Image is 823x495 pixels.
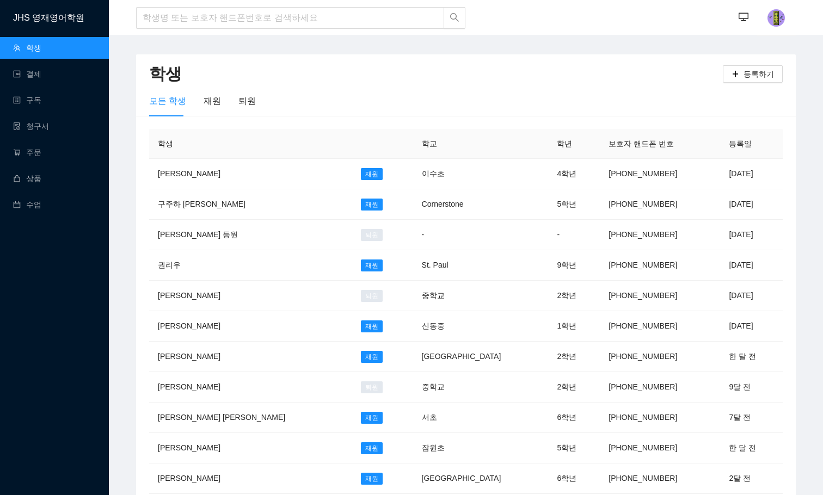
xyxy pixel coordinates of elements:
td: [PERSON_NAME] [149,372,352,403]
span: 재원 [361,320,383,332]
td: 한 달 전 [720,433,783,463]
th: 학생 [149,129,352,159]
span: 등록하기 [744,68,774,80]
td: [PHONE_NUMBER] [600,403,720,433]
td: 6학년 [548,403,600,433]
td: 2학년 [548,342,600,372]
td: 2학년 [548,372,600,403]
td: [PHONE_NUMBER] [600,250,720,281]
td: [DATE] [720,189,783,220]
span: 재원 [361,199,383,211]
td: [PHONE_NUMBER] [600,433,720,463]
span: 퇴원 [361,381,383,393]
a: calendar수업 [13,200,41,209]
td: [PHONE_NUMBER] [600,463,720,494]
td: [PHONE_NUMBER] [600,342,720,372]
a: file-done청구서 [13,122,49,131]
td: [PHONE_NUMBER] [600,220,720,250]
div: 퇴원 [238,94,256,108]
td: [GEOGRAPHIC_DATA] [413,463,549,494]
td: [PERSON_NAME] [149,463,352,494]
span: 재원 [361,412,383,424]
th: 학교 [413,129,549,159]
div: 모든 학생 [149,94,186,108]
td: [DATE] [720,311,783,342]
button: search [444,7,465,29]
td: Cornerstone [413,189,549,220]
button: desktop [733,7,754,28]
td: 6학년 [548,463,600,494]
td: 1학년 [548,311,600,342]
th: 학년 [548,129,600,159]
span: 재원 [361,351,383,363]
td: [PHONE_NUMBER] [600,311,720,342]
td: 권리우 [149,250,352,281]
th: 보호자 핸드폰 번호 [600,129,720,159]
td: [DATE] [720,281,783,311]
td: 2달 전 [720,463,783,494]
span: 퇴원 [361,229,383,241]
a: shopping-cart주문 [13,148,41,157]
td: - [413,220,549,250]
a: team학생 [13,44,41,52]
td: - [548,220,600,250]
td: 한 달 전 [720,342,783,372]
td: [PERSON_NAME] [149,311,352,342]
td: [PERSON_NAME] [149,159,352,189]
td: [PERSON_NAME] [149,433,352,463]
td: 신동중 [413,311,549,342]
span: search [450,13,459,24]
td: [GEOGRAPHIC_DATA] [413,342,549,372]
td: [PERSON_NAME] 등원 [149,220,352,250]
td: [PERSON_NAME] [149,281,352,311]
a: profile구독 [13,96,41,104]
td: 서초 [413,403,549,433]
td: 중학교 [413,281,549,311]
td: St. Paul [413,250,549,281]
a: wallet결제 [13,70,41,78]
td: [PHONE_NUMBER] [600,159,720,189]
th: 등록일 [720,129,783,159]
span: 퇴원 [361,290,383,302]
a: shopping상품 [13,174,41,183]
td: [PERSON_NAME] [PERSON_NAME] [149,403,352,433]
td: 4학년 [548,159,600,189]
td: [PERSON_NAME] [149,342,352,372]
td: 중학교 [413,372,549,403]
td: [DATE] [720,159,783,189]
td: 구주하 [PERSON_NAME] [149,189,352,220]
td: 이수초 [413,159,549,189]
td: 7달 전 [720,403,783,433]
td: 잠원초 [413,433,549,463]
span: 재원 [361,259,383,271]
td: 5학년 [548,189,600,220]
td: [PHONE_NUMBER] [600,189,720,220]
button: plus등록하기 [723,65,783,83]
td: [DATE] [720,250,783,281]
td: 9달 전 [720,372,783,403]
span: 재원 [361,442,383,454]
span: 재원 [361,168,383,180]
h2: 학생 [149,63,723,85]
td: [DATE] [720,220,783,250]
span: 재원 [361,473,383,485]
img: photo.jpg [767,9,785,27]
td: 5학년 [548,433,600,463]
div: 재원 [204,94,221,108]
span: plus [732,70,739,79]
td: 2학년 [548,281,600,311]
td: 9학년 [548,250,600,281]
td: [PHONE_NUMBER] [600,372,720,403]
td: [PHONE_NUMBER] [600,281,720,311]
input: 학생명 또는 보호자 핸드폰번호로 검색하세요 [136,7,444,29]
span: desktop [739,12,748,23]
